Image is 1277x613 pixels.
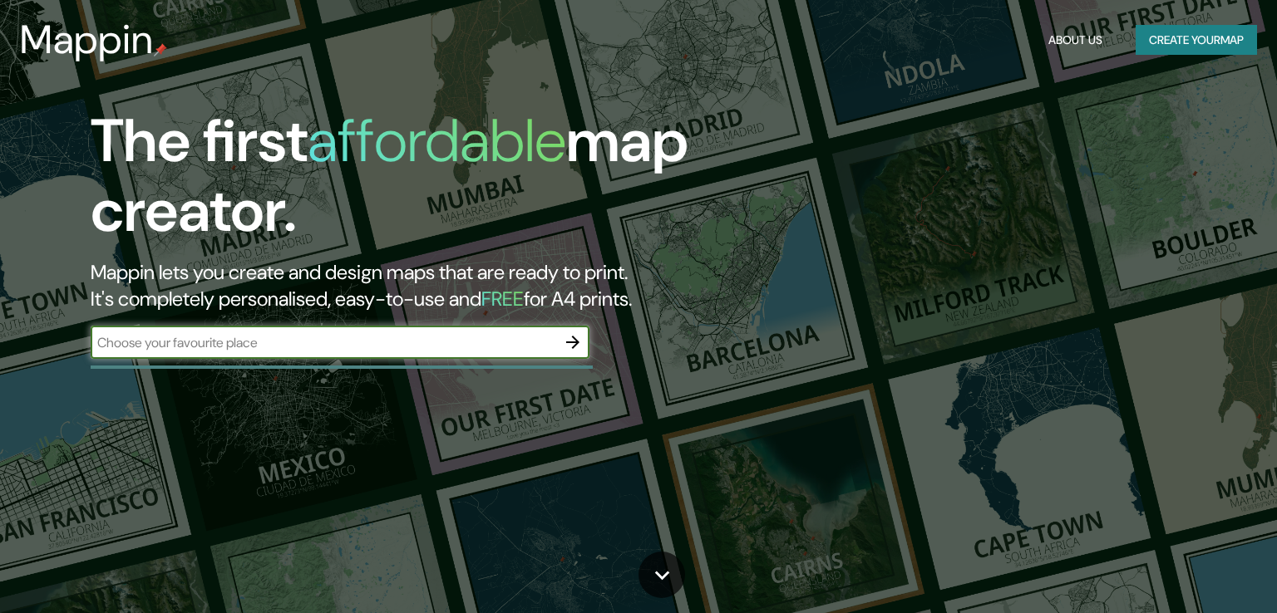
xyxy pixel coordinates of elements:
h1: affordable [308,102,566,179]
input: Choose your favourite place [91,333,556,352]
button: Create yourmap [1136,25,1257,56]
h3: Mappin [20,17,154,63]
button: About Us [1042,25,1109,56]
h2: Mappin lets you create and design maps that are ready to print. It's completely personalised, eas... [91,259,729,312]
h5: FREE [481,286,524,311]
h1: The first map creator. [91,106,729,259]
img: mappin-pin [154,43,167,56]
